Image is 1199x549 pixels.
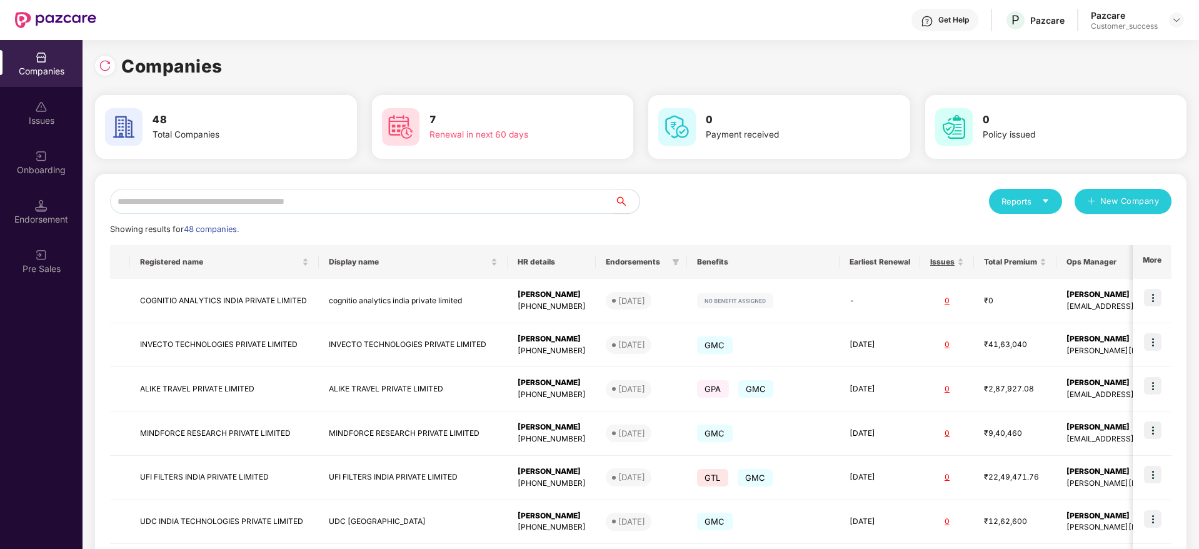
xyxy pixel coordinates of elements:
[618,427,645,440] div: [DATE]
[35,51,48,64] img: svg+xml;base64,PHN2ZyBpZD0iQ29tcGFuaWVzIiB4bWxucz0iaHR0cDovL3d3dy53My5vcmcvMjAwMC9zdmciIHdpZHRoPS...
[697,293,773,308] img: svg+xml;base64,PHN2ZyB4bWxucz0iaHR0cDovL3d3dy53My5vcmcvMjAwMC9zdmciIHdpZHRoPSIxMjIiIGhlaWdodD0iMj...
[697,469,728,486] span: GTL
[840,323,920,368] td: [DATE]
[518,333,586,345] div: [PERSON_NAME]
[518,433,586,445] div: [PHONE_NUMBER]
[840,456,920,500] td: [DATE]
[938,15,969,25] div: Get Help
[1133,245,1171,279] th: More
[130,456,319,500] td: UFI FILTERS INDIA PRIVATE LIMITED
[930,383,964,395] div: 0
[672,258,680,266] span: filter
[382,108,419,146] img: svg+xml;base64,PHN2ZyB4bWxucz0iaHR0cDovL3d3dy53My5vcmcvMjAwMC9zdmciIHdpZHRoPSI2MCIgaGVpZ2h0PSI2MC...
[840,411,920,456] td: [DATE]
[140,257,299,267] span: Registered name
[429,128,587,142] div: Renewal in next 60 days
[984,516,1046,528] div: ₹12,62,600
[984,471,1046,483] div: ₹22,49,471.76
[319,411,508,456] td: MINDFORCE RESEARCH PRIVATE LIMITED
[930,428,964,440] div: 0
[697,380,729,398] span: GPA
[130,367,319,411] td: ALIKE TRAVEL PRIVATE LIMITED
[15,12,96,28] img: New Pazcare Logo
[429,112,587,128] h3: 7
[618,295,645,307] div: [DATE]
[35,101,48,113] img: svg+xml;base64,PHN2ZyBpZD0iSXNzdWVzX2Rpc2FibGVkIiB4bWxucz0iaHR0cDovL3d3dy53My5vcmcvMjAwMC9zdmciIH...
[1075,189,1171,214] button: plusNew Company
[319,367,508,411] td: ALIKE TRAVEL PRIVATE LIMITED
[319,323,508,368] td: INVECTO TECHNOLOGIES PRIVATE LIMITED
[518,510,586,522] div: [PERSON_NAME]
[35,150,48,163] img: svg+xml;base64,PHN2ZyB3aWR0aD0iMjAiIGhlaWdodD0iMjAiIHZpZXdCb3g9IjAgMCAyMCAyMCIgZmlsbD0ibm9uZSIgeG...
[518,345,586,357] div: [PHONE_NUMBER]
[614,189,640,214] button: search
[130,411,319,456] td: MINDFORCE RESEARCH PRIVATE LIMITED
[319,245,508,279] th: Display name
[983,112,1140,128] h3: 0
[1144,377,1161,395] img: icon
[518,466,586,478] div: [PERSON_NAME]
[1100,195,1160,208] span: New Company
[984,339,1046,351] div: ₹41,63,040
[935,108,973,146] img: svg+xml;base64,PHN2ZyB4bWxucz0iaHR0cDovL3d3dy53My5vcmcvMjAwMC9zdmciIHdpZHRoPSI2MCIgaGVpZ2h0PSI2MC...
[518,421,586,433] div: [PERSON_NAME]
[1091,9,1158,21] div: Pazcare
[930,295,964,307] div: 0
[518,377,586,389] div: [PERSON_NAME]
[110,224,239,234] span: Showing results for
[1041,197,1050,205] span: caret-down
[1087,197,1095,207] span: plus
[840,245,920,279] th: Earliest Renewal
[1171,15,1181,25] img: svg+xml;base64,PHN2ZyBpZD0iRHJvcGRvd24tMzJ4MzIiIHhtbG5zPSJodHRwOi8vd3d3LnczLm9yZy8yMDAwL3N2ZyIgd2...
[840,279,920,323] td: -
[130,500,319,545] td: UDC INDIA TECHNOLOGIES PRIVATE LIMITED
[974,245,1056,279] th: Total Premium
[618,383,645,395] div: [DATE]
[606,257,667,267] span: Endorsements
[984,428,1046,440] div: ₹9,40,460
[697,425,733,442] span: GMC
[319,500,508,545] td: UDC [GEOGRAPHIC_DATA]
[1001,195,1050,208] div: Reports
[983,128,1140,142] div: Policy issued
[518,521,586,533] div: [PHONE_NUMBER]
[35,249,48,261] img: svg+xml;base64,PHN2ZyB3aWR0aD0iMjAiIGhlaWdodD0iMjAiIHZpZXdCb3g9IjAgMCAyMCAyMCIgZmlsbD0ibm9uZSIgeG...
[319,456,508,500] td: UFI FILTERS INDIA PRIVATE LIMITED
[618,515,645,528] div: [DATE]
[99,59,111,72] img: svg+xml;base64,PHN2ZyBpZD0iUmVsb2FkLTMyeDMyIiB4bWxucz0iaHR0cDovL3d3dy53My5vcmcvMjAwMC9zdmciIHdpZH...
[614,196,640,206] span: search
[508,245,596,279] th: HR details
[687,245,840,279] th: Benefits
[153,128,310,142] div: Total Companies
[1144,289,1161,306] img: icon
[697,336,733,354] span: GMC
[121,53,223,80] h1: Companies
[984,383,1046,395] div: ₹2,87,927.08
[930,339,964,351] div: 0
[1011,13,1020,28] span: P
[130,279,319,323] td: COGNITIO ANALYTICS INDIA PRIVATE LIMITED
[518,478,586,490] div: [PHONE_NUMBER]
[930,516,964,528] div: 0
[1144,510,1161,528] img: icon
[130,323,319,368] td: INVECTO TECHNOLOGIES PRIVATE LIMITED
[670,254,682,269] span: filter
[1091,21,1158,31] div: Customer_success
[697,513,733,530] span: GMC
[329,257,488,267] span: Display name
[153,112,310,128] h3: 48
[1144,421,1161,439] img: icon
[1144,466,1161,483] img: icon
[1030,14,1065,26] div: Pazcare
[518,289,586,301] div: [PERSON_NAME]
[706,128,863,142] div: Payment received
[105,108,143,146] img: svg+xml;base64,PHN2ZyB4bWxucz0iaHR0cDovL3d3dy53My5vcmcvMjAwMC9zdmciIHdpZHRoPSI2MCIgaGVpZ2h0PSI2MC...
[658,108,696,146] img: svg+xml;base64,PHN2ZyB4bWxucz0iaHR0cDovL3d3dy53My5vcmcvMjAwMC9zdmciIHdpZHRoPSI2MCIgaGVpZ2h0PSI2MC...
[618,338,645,351] div: [DATE]
[984,257,1037,267] span: Total Premium
[618,471,645,483] div: [DATE]
[984,295,1046,307] div: ₹0
[1144,333,1161,351] img: icon
[130,245,319,279] th: Registered name
[738,380,774,398] span: GMC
